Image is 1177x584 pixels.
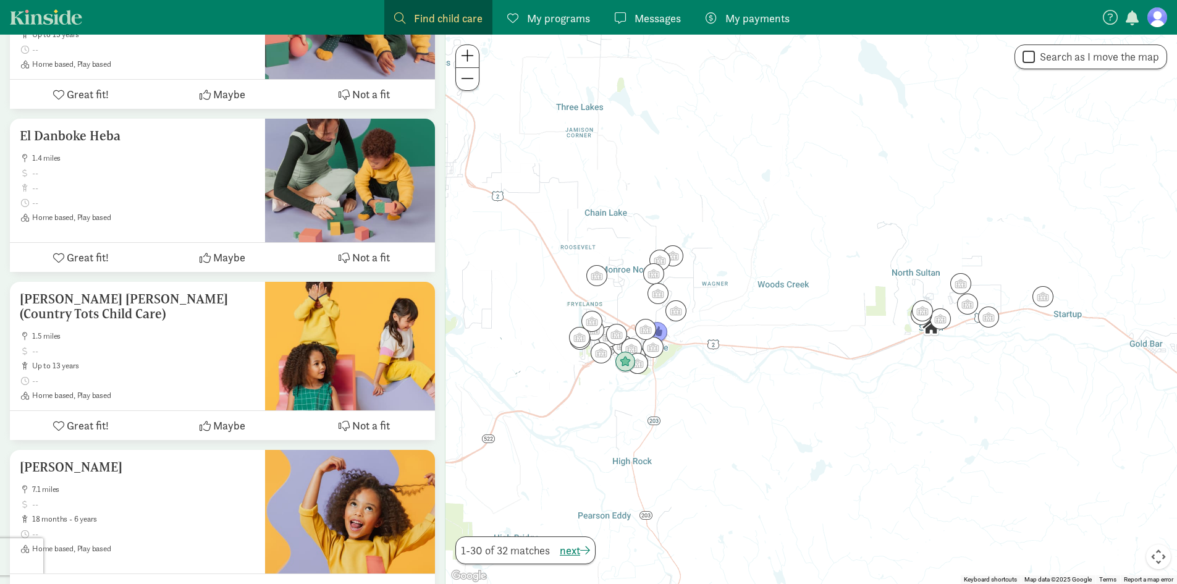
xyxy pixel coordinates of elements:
div: Click to see details [643,263,664,284]
button: Maybe [151,411,293,440]
a: Kinside [10,9,82,25]
div: Click to see details [950,273,971,294]
span: Map data ©2025 Google [1024,576,1092,583]
div: Click to see details [591,342,612,363]
span: Messages [635,10,681,27]
div: Click to see details [621,338,642,359]
div: Click to see details [648,283,669,304]
div: Click to see details [612,335,633,356]
div: Click to see details [570,329,591,350]
div: Click to see details [615,352,636,373]
span: Home based, Play based [32,213,255,222]
span: 1.4 miles [32,153,255,163]
div: Click to see details [957,294,978,315]
button: next [560,542,590,559]
div: Click to see details [911,303,932,324]
span: Maybe [213,249,245,266]
button: Not a fit [293,243,435,272]
button: Great fit! [10,80,151,109]
div: Click to see details [647,322,668,343]
h5: [PERSON_NAME] [PERSON_NAME] (Country Tots Child Care) [20,292,255,321]
div: Click to see details [665,300,686,321]
span: up to 13 years [32,30,255,40]
button: Not a fit [293,411,435,440]
div: Click to see details [978,307,999,328]
span: Great fit! [67,417,109,434]
img: Google [449,568,489,584]
a: Open this area in Google Maps (opens a new window) [449,568,489,584]
label: Search as I move the map [1035,49,1159,64]
div: Click to see details [662,245,683,266]
h5: [PERSON_NAME] [20,460,255,475]
h5: El Danboke Heba [20,129,255,143]
span: Home based, Play based [32,59,255,69]
div: Click to see details [649,250,670,271]
button: Not a fit [293,80,435,109]
button: Maybe [151,243,293,272]
span: Home based, Play based [32,544,255,554]
div: Click to see details [911,304,932,325]
div: Click to see details [1032,286,1053,307]
div: Click to see details [921,317,942,338]
button: Maybe [151,80,293,109]
span: Maybe [213,86,245,103]
div: Click to see details [627,353,648,374]
a: Report a map error [1124,576,1173,583]
span: Not a fit [352,249,390,266]
span: Not a fit [352,86,390,103]
span: Great fit! [67,249,109,266]
span: My programs [527,10,590,27]
span: up to 13 years [32,361,255,371]
span: 1-30 of 32 matches [461,542,550,559]
div: Click to see details [581,311,602,332]
div: Click to see details [583,320,604,341]
button: Keyboard shortcuts [964,575,1017,584]
div: Click to see details [586,265,607,286]
span: Find child care [414,10,483,27]
span: Great fit! [67,86,109,103]
span: Home based, Play based [32,391,255,400]
div: Click to see details [606,324,627,345]
div: Click to see details [643,337,664,358]
span: 7.1 miles [32,485,255,494]
span: My payments [725,10,790,27]
button: Great fit! [10,411,151,440]
div: Click to see details [635,319,656,340]
div: Click to see details [569,327,590,348]
span: Not a fit [352,417,390,434]
button: Great fit! [10,243,151,272]
div: Click to see details [930,308,951,329]
div: Click to see details [912,300,933,321]
a: Terms (opens in new tab) [1099,576,1116,583]
span: 18 months - 6 years [32,514,255,524]
span: Maybe [213,417,245,434]
button: Map camera controls [1146,544,1171,569]
span: 1.5 miles [32,331,255,341]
